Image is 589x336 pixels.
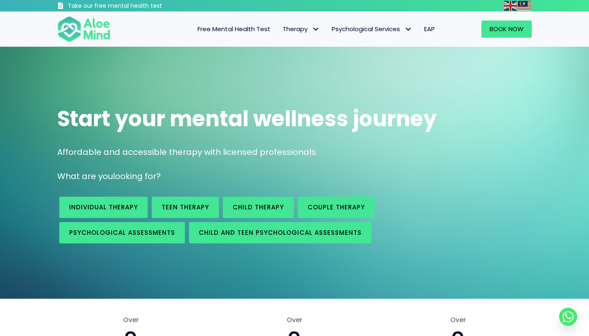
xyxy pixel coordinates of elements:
[490,25,524,33] span: Book Now
[191,20,277,38] a: Free Mental Health Test
[298,197,375,218] a: Couple therapy
[233,203,284,211] span: Child Therapy
[121,20,441,38] nav: Menu
[57,104,437,134] span: Start your mental wellness journey
[332,25,412,33] span: Psychological Services
[277,20,326,38] a: TherapyTherapy: submenu
[559,308,577,326] a: Whatsapp
[113,170,161,182] span: looking for?
[152,197,219,218] a: Teen Therapy
[424,25,435,33] span: EAP
[326,20,418,38] a: Psychological ServicesPsychological Services: submenu
[418,20,441,38] a: EAP
[162,203,209,211] span: Teen Therapy
[518,1,532,10] a: Malay
[57,16,110,43] img: Aloe mind Logo
[223,197,294,218] a: Child Therapy
[481,20,532,38] a: Book Now
[198,25,270,33] span: Free Mental Health Test
[283,25,319,33] span: Therapy
[59,197,148,218] a: Individual therapy
[308,203,365,211] span: Couple therapy
[57,146,532,158] p: Affordable and accessible therapy with licensed professionals.
[518,1,531,11] img: ms
[221,315,368,325] span: Over
[57,315,205,325] span: Over
[69,203,138,211] span: Individual therapy
[310,23,321,35] span: Therapy: submenu
[504,1,517,11] img: en
[69,228,175,237] span: Psychological assessments
[189,222,371,243] a: Child and Teen Psychological assessments
[384,315,532,325] span: Over
[59,222,185,243] a: Psychological assessments
[57,170,113,182] span: What are you
[57,2,206,11] a: Take our free mental health test
[402,23,414,35] span: Psychological Services: submenu
[68,2,206,10] h3: Take our free mental health test
[199,228,362,237] span: Child and Teen Psychological assessments
[504,1,518,10] a: English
